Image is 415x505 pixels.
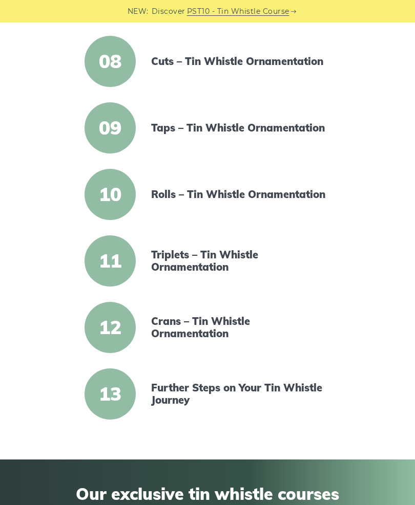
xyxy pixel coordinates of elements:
[151,315,327,340] a: Crans – Tin Whistle Ornamentation
[24,484,391,503] span: Our exclusive tin whistle courses
[85,169,136,220] span: 10
[151,122,327,134] a: Taps – Tin Whistle Ornamentation
[128,6,149,17] span: NEW:
[85,368,136,420] span: 13
[151,249,327,273] a: Triplets – Tin Whistle Ornamentation
[151,382,327,406] a: Further Steps on Your Tin Whistle Journey
[85,302,136,353] span: 12
[85,235,136,287] span: 11
[152,6,185,17] span: Discover
[151,55,327,68] a: Cuts – Tin Whistle Ornamentation
[187,6,289,17] a: PST10 - Tin Whistle Course
[85,36,136,87] span: 08
[85,102,136,153] span: 09
[151,188,327,201] a: Rolls – Tin Whistle Ornamentation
